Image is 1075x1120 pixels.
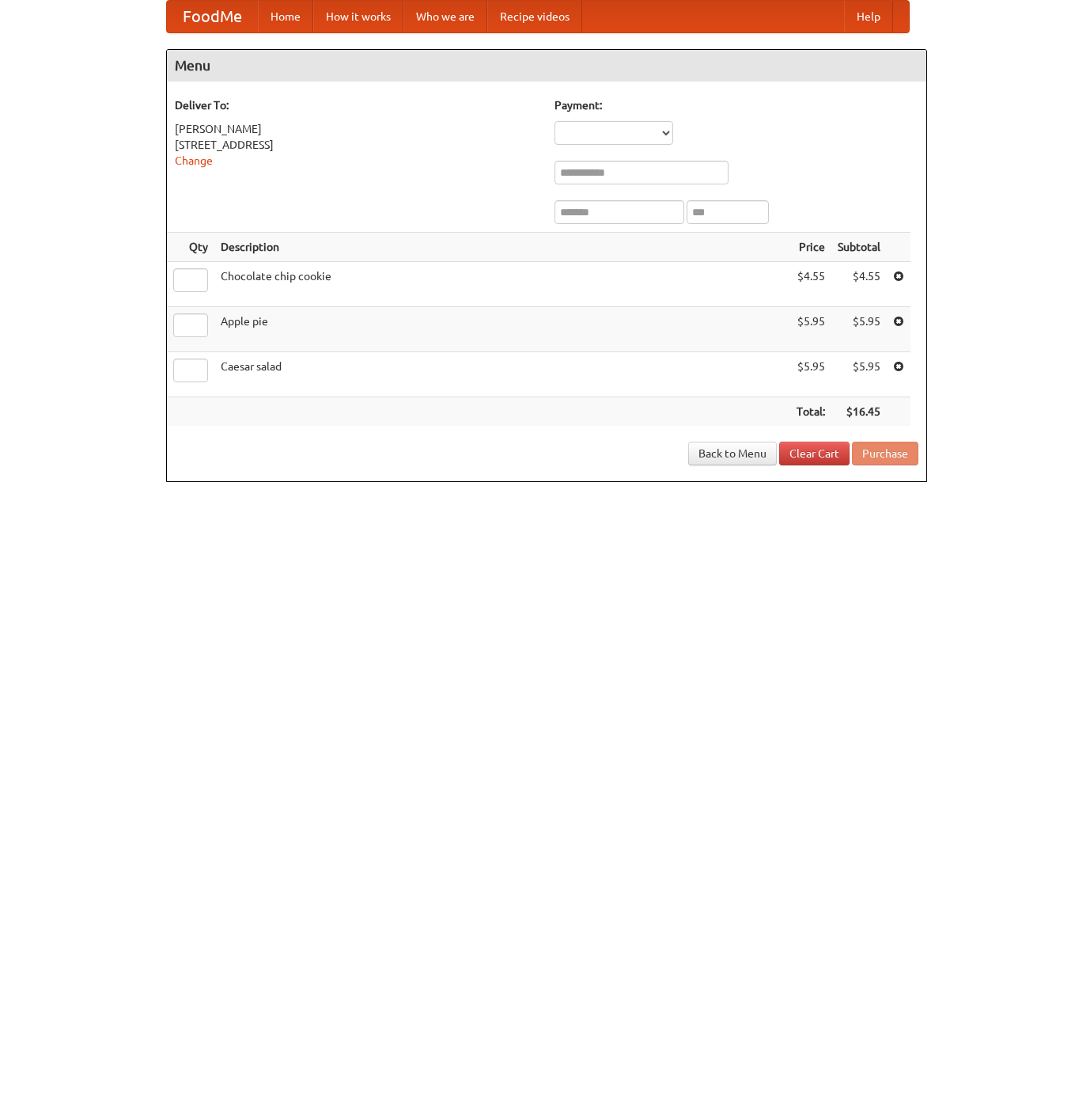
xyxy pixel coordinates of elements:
[403,1,487,32] a: Who we are
[555,97,918,113] h5: Payment:
[790,352,831,397] td: $5.95
[790,397,831,427] th: Total:
[831,397,887,427] th: $16.45
[175,137,539,153] div: [STREET_ADDRESS]
[487,1,582,32] a: Recipe videos
[167,1,258,32] a: FoodMe
[175,154,213,167] a: Change
[313,1,403,32] a: How it works
[790,262,831,307] td: $4.55
[214,352,790,397] td: Caesar salad
[214,262,790,307] td: Chocolate chip cookie
[790,307,831,352] td: $5.95
[831,233,887,262] th: Subtotal
[167,233,214,262] th: Qty
[214,233,790,262] th: Description
[175,121,539,137] div: [PERSON_NAME]
[831,262,887,307] td: $4.55
[831,352,887,397] td: $5.95
[688,442,777,465] a: Back to Menu
[790,233,831,262] th: Price
[779,442,850,465] a: Clear Cart
[214,307,790,352] td: Apple pie
[831,307,887,352] td: $5.95
[258,1,313,32] a: Home
[844,1,893,32] a: Help
[852,442,918,465] button: Purchase
[175,97,539,113] h5: Deliver To:
[167,50,926,82] h4: Menu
